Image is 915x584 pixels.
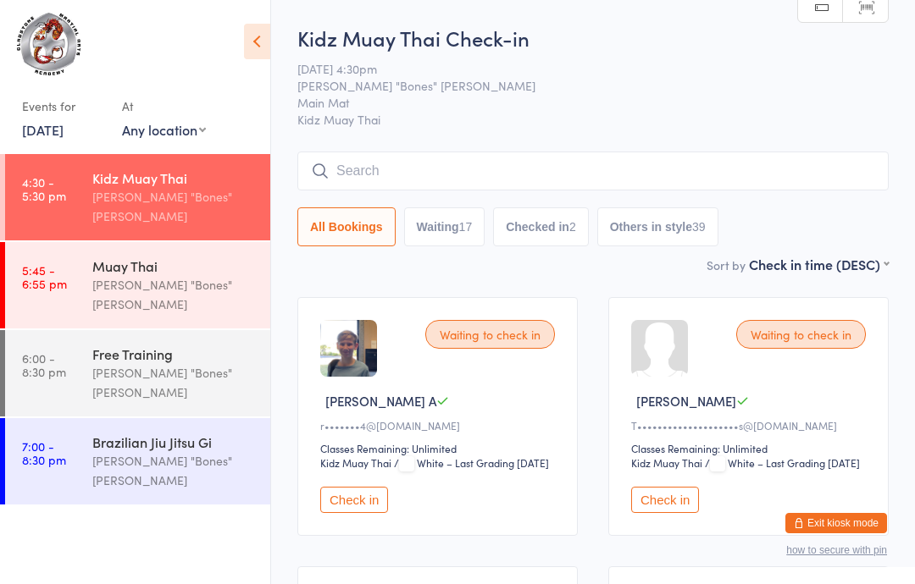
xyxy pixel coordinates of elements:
[786,544,887,556] button: how to secure with pin
[92,256,256,275] div: Muay Thai
[5,242,270,328] a: 5:45 -6:55 pmMuay Thai[PERSON_NAME] "Bones" [PERSON_NAME]
[493,207,589,246] button: Checked in2
[692,220,706,234] div: 39
[459,220,473,234] div: 17
[320,441,560,455] div: Classes Remaining: Unlimited
[92,432,256,451] div: Brazilian Jiu Jitsu Gi
[736,320,866,349] div: Waiting to check in
[22,120,64,139] a: [DATE]
[22,175,66,202] time: 4:30 - 5:30 pm
[122,92,206,120] div: At
[705,455,860,470] span: / White – Last Grading [DATE]
[92,187,256,226] div: [PERSON_NAME] "Bones" [PERSON_NAME]
[22,263,67,290] time: 5:45 - 6:55 pm
[5,330,270,416] a: 6:00 -8:30 pmFree Training[PERSON_NAME] "Bones" [PERSON_NAME]
[785,513,887,533] button: Exit kiosk mode
[631,455,702,470] div: Kidz Muay Thai
[569,220,576,234] div: 2
[320,418,560,432] div: r•••••••
[17,13,80,75] img: Gladstone Martial Arts Academy
[5,418,270,504] a: 7:00 -8:30 pmBrazilian Jiu Jitsu Gi[PERSON_NAME] "Bones" [PERSON_NAME]
[122,120,206,139] div: Any location
[320,320,377,377] img: image1684995444.png
[5,154,270,240] a: 4:30 -5:30 pmKidz Muay Thai[PERSON_NAME] "Bones" [PERSON_NAME]
[297,24,889,52] h2: Kidz Muay Thai Check-in
[22,439,66,466] time: 7:00 - 8:30 pm
[297,60,862,77] span: [DATE] 4:30pm
[597,207,718,246] button: Others in style39
[92,275,256,314] div: [PERSON_NAME] "Bones" [PERSON_NAME]
[631,487,699,513] button: Check in
[297,111,889,128] span: Kidz Muay Thai
[297,94,862,111] span: Main Mat
[749,255,889,273] div: Check in time (DESC)
[92,168,256,187] div: Kidz Muay Thai
[22,92,105,120] div: Events for
[631,441,871,455] div: Classes Remaining: Unlimited
[404,207,485,246] button: Waiting17
[636,392,736,410] span: [PERSON_NAME]
[320,455,391,470] div: Kidz Muay Thai
[92,344,256,363] div: Free Training
[707,256,746,273] label: Sort by
[425,320,555,349] div: Waiting to check in
[325,392,436,410] span: [PERSON_NAME] A
[297,77,862,94] span: [PERSON_NAME] "Bones" [PERSON_NAME]
[92,363,256,402] div: [PERSON_NAME] "Bones" [PERSON_NAME]
[297,152,889,190] input: Search
[631,418,871,432] div: T••••••••••••••••••••
[22,351,66,378] time: 6:00 - 8:30 pm
[297,207,396,246] button: All Bookings
[320,487,388,513] button: Check in
[394,455,549,470] span: / White – Last Grading [DATE]
[92,451,256,490] div: [PERSON_NAME] "Bones" [PERSON_NAME]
